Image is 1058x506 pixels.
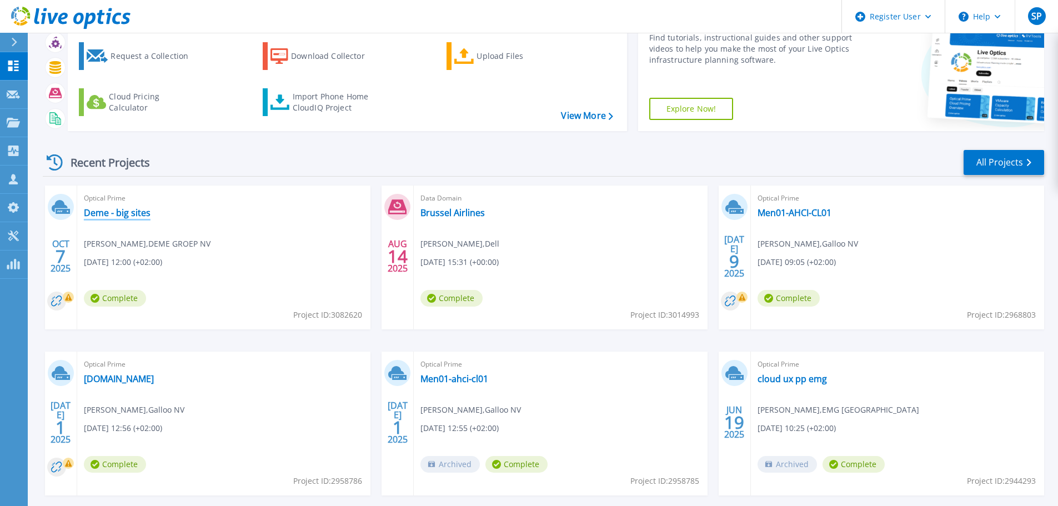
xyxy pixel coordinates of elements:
[50,236,71,277] div: OCT 2025
[84,358,364,370] span: Optical Prime
[630,475,699,487] span: Project ID: 2958785
[964,150,1044,175] a: All Projects
[79,42,203,70] a: Request a Collection
[758,404,919,416] span: [PERSON_NAME] , EMG [GEOGRAPHIC_DATA]
[758,192,1037,204] span: Optical Prime
[111,45,199,67] div: Request a Collection
[477,45,565,67] div: Upload Files
[84,256,162,268] span: [DATE] 12:00 (+02:00)
[43,149,165,176] div: Recent Projects
[393,423,403,432] span: 1
[758,238,858,250] span: [PERSON_NAME] , Galloo NV
[109,91,198,113] div: Cloud Pricing Calculator
[724,418,744,427] span: 19
[50,402,71,443] div: [DATE] 2025
[387,236,408,277] div: AUG 2025
[758,290,820,307] span: Complete
[84,422,162,434] span: [DATE] 12:56 (+02:00)
[561,111,613,121] a: View More
[420,238,499,250] span: [PERSON_NAME] , Dell
[649,98,734,120] a: Explore Now!
[293,91,379,113] div: Import Phone Home CloudIQ Project
[1031,12,1042,21] span: SP
[420,290,483,307] span: Complete
[758,456,817,473] span: Archived
[56,423,66,432] span: 1
[724,402,745,443] div: JUN 2025
[758,207,831,218] a: Men01-AHCI-CL01
[84,404,184,416] span: [PERSON_NAME] , Galloo NV
[84,207,151,218] a: Deme - big sites
[823,456,885,473] span: Complete
[420,192,700,204] span: Data Domain
[967,309,1036,321] span: Project ID: 2968803
[420,422,499,434] span: [DATE] 12:55 (+02:00)
[724,236,745,277] div: [DATE] 2025
[758,422,836,434] span: [DATE] 10:25 (+02:00)
[420,456,480,473] span: Archived
[84,290,146,307] span: Complete
[263,42,387,70] a: Download Collector
[293,475,362,487] span: Project ID: 2958786
[388,252,408,261] span: 14
[630,309,699,321] span: Project ID: 3014993
[967,475,1036,487] span: Project ID: 2944293
[758,256,836,268] span: [DATE] 09:05 (+02:00)
[56,252,66,261] span: 7
[420,404,521,416] span: [PERSON_NAME] , Galloo NV
[291,45,380,67] div: Download Collector
[79,88,203,116] a: Cloud Pricing Calculator
[84,373,154,384] a: [DOMAIN_NAME]
[420,358,700,370] span: Optical Prime
[420,373,488,384] a: Men01-ahci-cl01
[485,456,548,473] span: Complete
[387,402,408,443] div: [DATE] 2025
[293,309,362,321] span: Project ID: 3082620
[84,456,146,473] span: Complete
[420,207,485,218] a: Brussel Airlines
[420,256,499,268] span: [DATE] 15:31 (+00:00)
[729,257,739,266] span: 9
[649,32,856,66] div: Find tutorials, instructional guides and other support videos to help you make the most of your L...
[84,192,364,204] span: Optical Prime
[84,238,210,250] span: [PERSON_NAME] , DEME GROEP NV
[758,373,827,384] a: cloud ux pp emg
[447,42,570,70] a: Upload Files
[758,358,1037,370] span: Optical Prime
